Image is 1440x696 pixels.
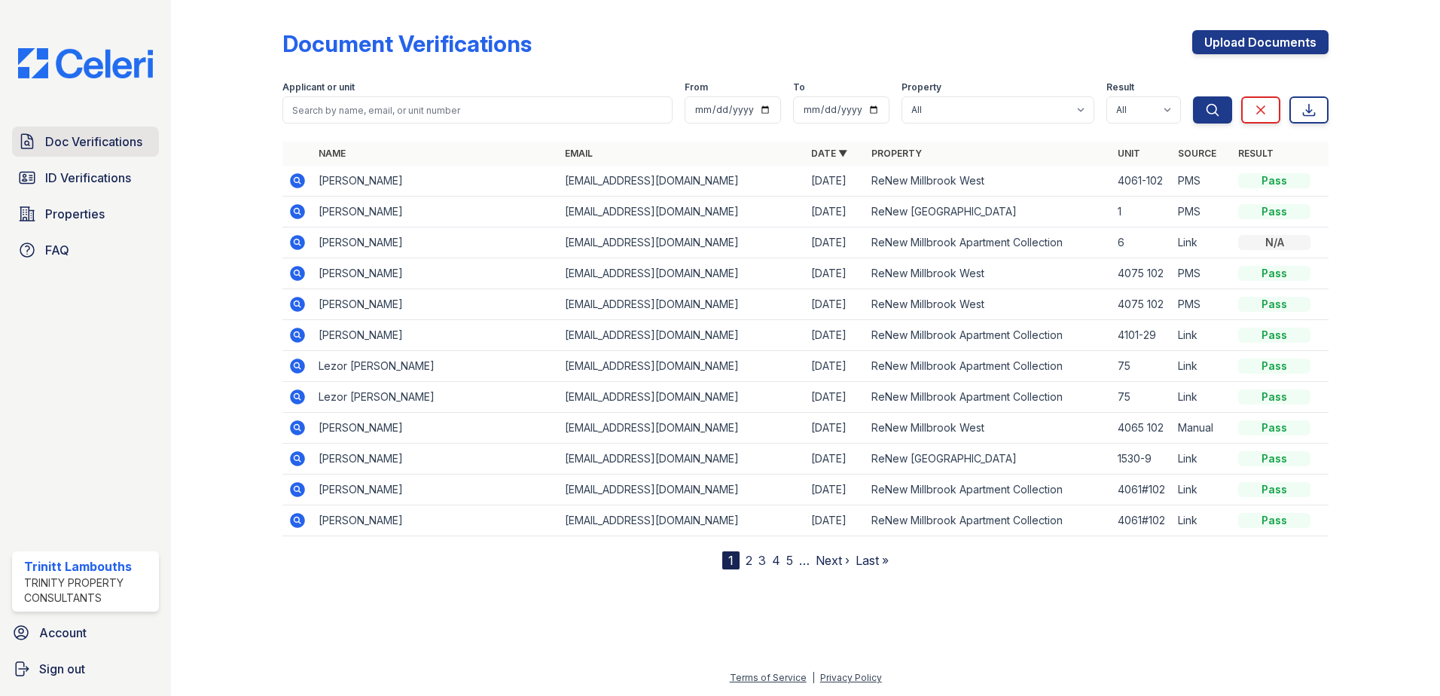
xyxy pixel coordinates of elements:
td: Manual [1172,413,1232,444]
a: FAQ [12,235,159,265]
td: [DATE] [805,166,865,197]
td: [DATE] [805,227,865,258]
td: 75 [1112,382,1172,413]
td: ReNew Millbrook Apartment Collection [865,227,1112,258]
a: 2 [746,553,752,568]
td: ReNew Millbrook Apartment Collection [865,505,1112,536]
td: [DATE] [805,475,865,505]
label: To [793,81,805,93]
a: Property [871,148,922,159]
td: ReNew [GEOGRAPHIC_DATA] [865,444,1112,475]
a: Email [565,148,593,159]
td: [DATE] [805,444,865,475]
td: [PERSON_NAME] [313,505,559,536]
span: … [799,551,810,569]
a: Name [319,148,346,159]
td: ReNew Millbrook West [865,166,1112,197]
td: [EMAIL_ADDRESS][DOMAIN_NAME] [559,444,805,475]
div: Trinity Property Consultants [24,575,153,606]
td: 4065 102 [1112,413,1172,444]
td: ReNew Millbrook Apartment Collection [865,475,1112,505]
td: ReNew Millbrook Apartment Collection [865,320,1112,351]
label: From [685,81,708,93]
td: [EMAIL_ADDRESS][DOMAIN_NAME] [559,289,805,320]
td: PMS [1172,289,1232,320]
span: FAQ [45,241,69,259]
input: Search by name, email, or unit number [282,96,673,124]
td: ReNew Millbrook West [865,289,1112,320]
td: Lezor [PERSON_NAME] [313,382,559,413]
td: [EMAIL_ADDRESS][DOMAIN_NAME] [559,413,805,444]
div: 1 [722,551,740,569]
td: ReNew [GEOGRAPHIC_DATA] [865,197,1112,227]
td: Link [1172,227,1232,258]
td: [PERSON_NAME] [313,475,559,505]
label: Property [902,81,941,93]
div: Pass [1238,266,1310,281]
a: Date ▼ [811,148,847,159]
td: Link [1172,351,1232,382]
td: [DATE] [805,320,865,351]
div: Pass [1238,513,1310,528]
td: 6 [1112,227,1172,258]
td: [EMAIL_ADDRESS][DOMAIN_NAME] [559,197,805,227]
a: 4 [772,553,780,568]
label: Result [1106,81,1134,93]
td: Link [1172,475,1232,505]
td: 4075 102 [1112,289,1172,320]
td: 4061#102 [1112,475,1172,505]
a: Sign out [6,654,165,684]
a: 5 [786,553,793,568]
a: Upload Documents [1192,30,1329,54]
label: Applicant or unit [282,81,355,93]
span: ID Verifications [45,169,131,187]
td: 1530-9 [1112,444,1172,475]
a: Terms of Service [730,672,807,683]
td: [EMAIL_ADDRESS][DOMAIN_NAME] [559,166,805,197]
td: [EMAIL_ADDRESS][DOMAIN_NAME] [559,505,805,536]
a: Unit [1118,148,1140,159]
div: Pass [1238,389,1310,404]
td: [PERSON_NAME] [313,258,559,289]
td: 4061#102 [1112,505,1172,536]
a: Last » [856,553,889,568]
span: Properties [45,205,105,223]
div: Pass [1238,359,1310,374]
a: Account [6,618,165,648]
div: | [812,672,815,683]
td: ReNew Millbrook West [865,413,1112,444]
td: PMS [1172,166,1232,197]
span: Doc Verifications [45,133,142,151]
div: Pass [1238,482,1310,497]
td: ReNew Millbrook West [865,258,1112,289]
td: [EMAIL_ADDRESS][DOMAIN_NAME] [559,475,805,505]
td: [EMAIL_ADDRESS][DOMAIN_NAME] [559,382,805,413]
a: Privacy Policy [820,672,882,683]
div: Pass [1238,173,1310,188]
div: Trinitt Lambouths [24,557,153,575]
td: 1 [1112,197,1172,227]
td: [DATE] [805,351,865,382]
td: [PERSON_NAME] [313,289,559,320]
td: [PERSON_NAME] [313,444,559,475]
a: 3 [758,553,766,568]
div: N/A [1238,235,1310,250]
td: [PERSON_NAME] [313,227,559,258]
td: Link [1172,382,1232,413]
td: [EMAIL_ADDRESS][DOMAIN_NAME] [559,320,805,351]
td: Link [1172,444,1232,475]
div: Pass [1238,297,1310,312]
td: PMS [1172,258,1232,289]
div: Pass [1238,420,1310,435]
td: [EMAIL_ADDRESS][DOMAIN_NAME] [559,351,805,382]
td: Link [1172,505,1232,536]
td: [PERSON_NAME] [313,413,559,444]
a: Next › [816,553,850,568]
td: Lezor [PERSON_NAME] [313,351,559,382]
td: [PERSON_NAME] [313,166,559,197]
td: 75 [1112,351,1172,382]
td: PMS [1172,197,1232,227]
a: Doc Verifications [12,127,159,157]
a: ID Verifications [12,163,159,193]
